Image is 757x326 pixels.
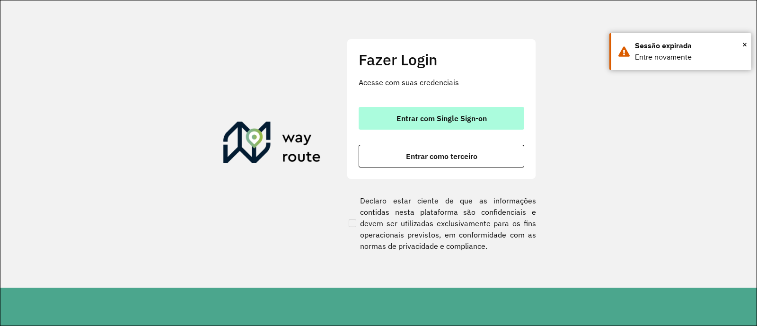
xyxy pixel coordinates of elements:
p: Acesse com suas credenciais [359,77,524,88]
img: Roteirizador AmbevTech [223,122,321,167]
span: × [742,37,747,52]
div: Sessão expirada [635,40,744,52]
button: button [359,107,524,130]
span: Entrar como terceiro [406,152,477,160]
span: Entrar com Single Sign-on [396,115,487,122]
h2: Fazer Login [359,51,524,69]
div: Entre novamente [635,52,744,63]
button: button [359,145,524,167]
label: Declaro estar ciente de que as informações contidas nesta plataforma são confidenciais e devem se... [347,195,536,252]
button: Close [742,37,747,52]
